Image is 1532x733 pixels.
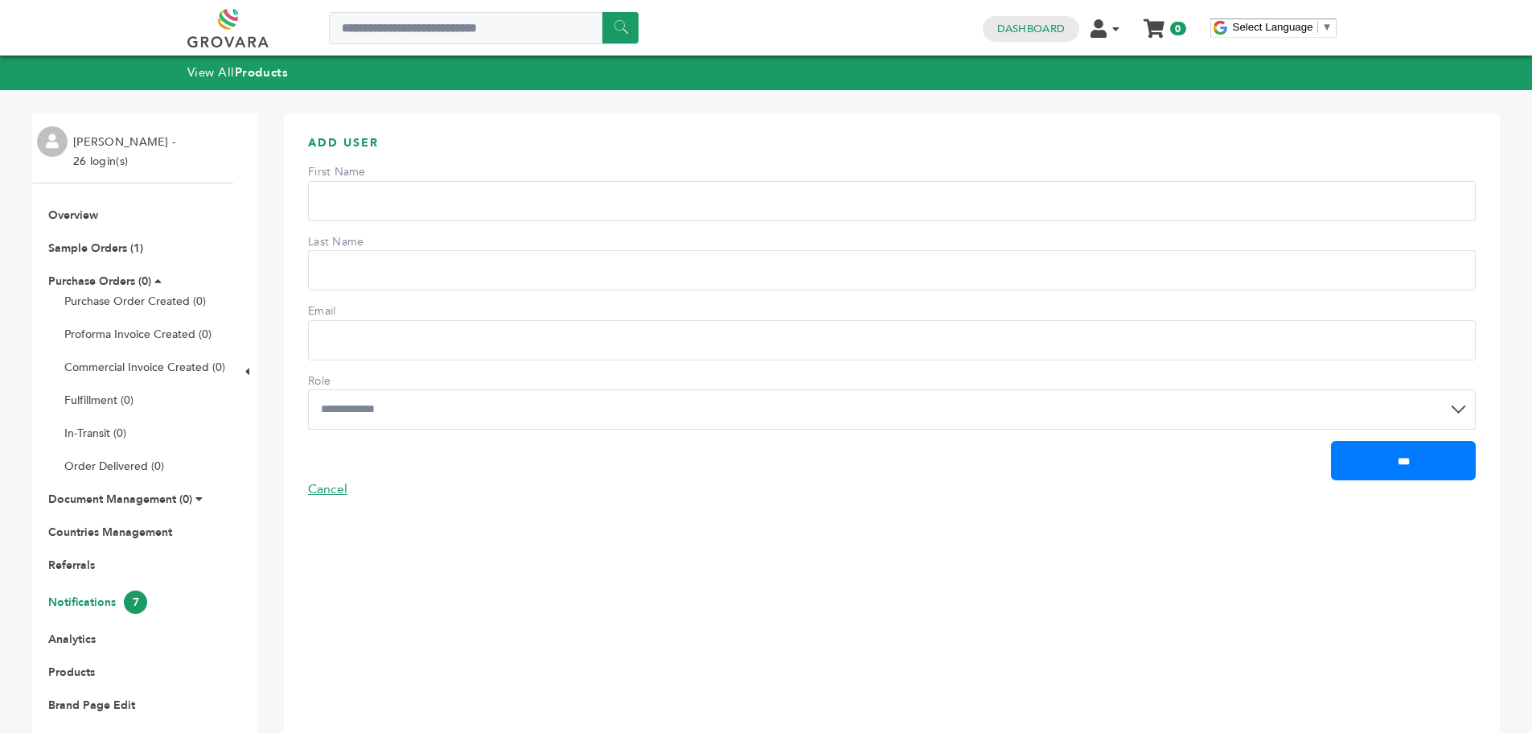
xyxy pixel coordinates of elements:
[37,126,68,157] img: profile.png
[997,22,1065,36] a: Dashboard
[308,373,421,389] label: Role
[308,480,347,498] a: Cancel
[1317,21,1318,33] span: ​
[48,665,95,680] a: Products
[1233,21,1313,33] span: Select Language
[1170,22,1185,35] span: 0
[235,64,288,80] strong: Products
[1144,14,1163,31] a: My Cart
[48,698,135,713] a: Brand Page Edit
[48,241,143,256] a: Sample Orders (1)
[48,632,96,647] a: Analytics
[308,135,1476,163] h3: Add User
[1233,21,1333,33] a: Select Language​
[48,525,172,540] a: Countries Management
[64,327,212,342] a: Proforma Invoice Created (0)
[124,591,147,614] span: 7
[308,164,421,180] label: First Name
[308,234,421,250] label: Last Name
[48,274,151,289] a: Purchase Orders (0)
[1322,21,1333,33] span: ▼
[64,294,206,309] a: Purchase Order Created (0)
[48,595,147,610] a: Notifications7
[48,558,95,573] a: Referrals
[48,208,98,223] a: Overview
[48,492,192,507] a: Document Management (0)
[64,426,126,441] a: In-Transit (0)
[64,360,225,375] a: Commercial Invoice Created (0)
[308,303,421,319] label: Email
[329,12,639,44] input: Search a product or brand...
[187,64,289,80] a: View AllProducts
[64,393,133,408] a: Fulfillment (0)
[73,133,179,171] li: [PERSON_NAME] - 26 login(s)
[64,459,164,474] a: Order Delivered (0)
